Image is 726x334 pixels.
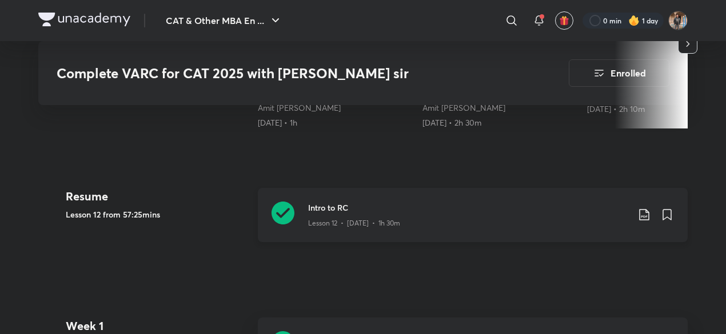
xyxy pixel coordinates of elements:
[422,102,505,113] a: Amit [PERSON_NAME]
[66,188,249,205] h4: Resume
[569,59,669,87] button: Enrolled
[668,11,688,30] img: Mayank kardam
[258,102,341,113] a: Amit [PERSON_NAME]
[559,15,569,26] img: avatar
[258,117,413,128] div: 11th Apr • 1h
[422,102,578,114] div: Amit Deepak Rohra
[66,208,249,220] h5: Lesson 12 from 57:25mins
[38,13,130,29] a: Company Logo
[258,188,688,256] a: Intro to RCLesson 12 • [DATE] • 1h 30m
[308,202,628,214] h3: Intro to RC
[628,15,640,26] img: streak
[555,11,573,30] button: avatar
[422,117,578,128] div: 25th Jun • 2h 30m
[38,13,130,26] img: Company Logo
[258,102,413,114] div: Amit Deepak Rohra
[308,218,400,228] p: Lesson 12 • [DATE] • 1h 30m
[159,9,289,32] button: CAT & Other MBA En ...
[57,65,504,82] h3: Complete VARC for CAT 2025 with [PERSON_NAME] sir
